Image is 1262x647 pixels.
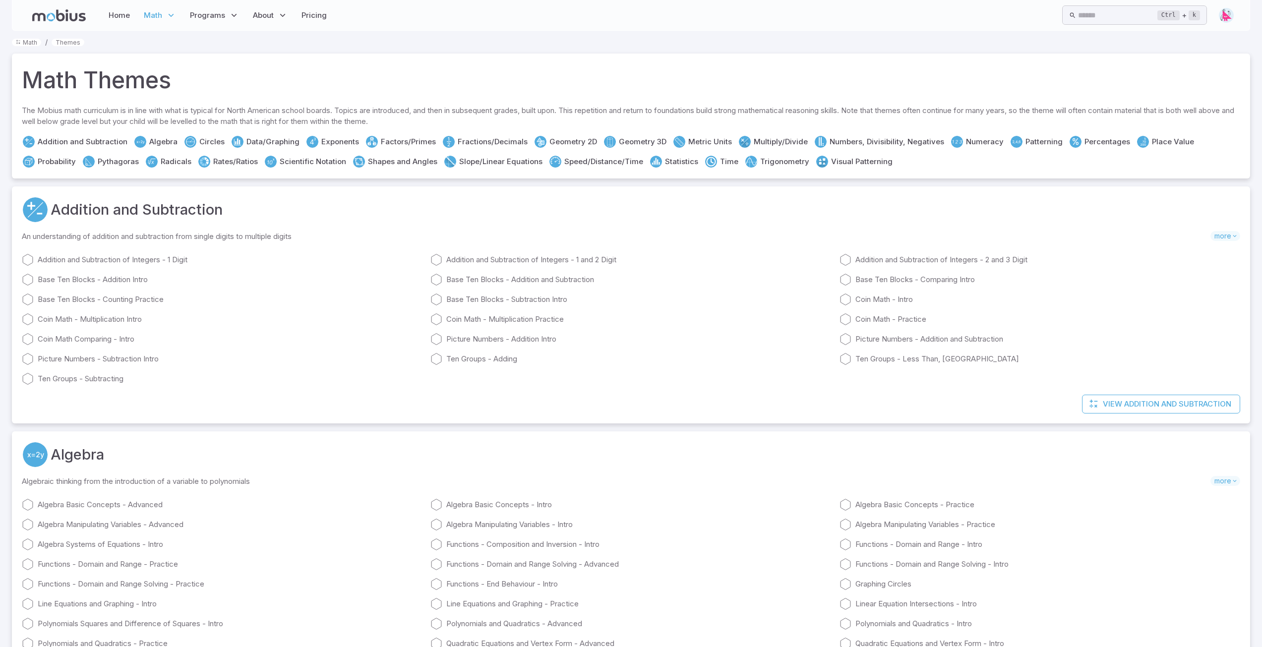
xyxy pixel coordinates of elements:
a: Functions - Composition and Inversion - Intro [430,538,831,550]
p: Algebraic thinking from the introduction of a variable to polynomials [22,476,1210,487]
a: Ten Groups - Less Than, [GEOGRAPHIC_DATA] [840,353,1240,365]
a: Functions - Domain and Range Solving - Practice [22,578,422,590]
a: Polynomials and Quadratics - Advanced [430,618,831,630]
span: Addition and Subtraction [1124,399,1231,410]
a: Picture Numbers - Subtraction Intro [22,353,422,365]
a: Percentages [1084,136,1130,147]
a: Algebra [133,135,147,149]
kbd: k [1189,10,1200,20]
a: Algebra Systems of Equations - Intro [22,538,422,550]
a: Numbers [814,135,828,149]
a: Exponents [305,135,319,149]
a: Trigonometry [744,155,758,169]
span: About [253,10,274,21]
a: ViewAddition and Subtraction [1082,395,1240,413]
a: Numeracy [950,135,964,149]
a: Scientific Notation [280,156,346,167]
a: Fractions/Decimals [442,135,456,149]
a: Circles [199,136,225,147]
a: Metric Units [688,136,732,147]
a: Algebra [149,136,178,147]
a: Geometry 2D [549,136,597,147]
a: Functions - Domain and Range - Intro [840,538,1240,550]
a: Multiply/Divide [738,135,752,149]
a: Coin Math - Multiplication Practice [430,313,831,325]
a: Slope/Linear Equations [443,155,457,169]
a: Algebra Basic Concepts - Intro [430,499,831,511]
a: Functions - Domain and Range Solving - Intro [840,558,1240,570]
a: Data/Graphing [246,136,300,147]
a: Statistics [665,156,698,167]
h1: Math Themes [22,63,171,97]
a: Geometry 2D [534,135,547,149]
a: Coin Math Comparing - Intro [22,333,422,345]
span: Math [144,10,162,21]
nav: breadcrumb [12,37,1250,48]
a: Pythagoras [98,156,139,167]
a: Exponents [321,136,359,147]
a: Scientific Notation [264,155,278,169]
a: Addition and Subtraction of Integers - 1 and 2 Digit [430,254,831,266]
a: Themes [52,39,84,46]
a: Rates/Ratios [213,156,258,167]
a: Patterning [1025,136,1063,147]
a: Data/Graphing [231,135,244,149]
a: Functions - Domain and Range - Practice [22,558,422,570]
a: Base Ten Blocks - Subtraction Intro [430,294,831,305]
p: The Mobius math curriculum is in line with what is typical for North American school boards. Topi... [22,105,1240,131]
a: Addition and Subtraction [22,196,49,223]
a: Picture Numbers - Addition Intro [430,333,831,345]
a: Visual Patterning [831,156,893,167]
a: Trigonometry [760,156,809,167]
a: Base Ten Blocks - Addition Intro [22,274,422,286]
a: Metric Units [672,135,686,149]
a: Shapes and Angles [368,156,437,167]
a: Base Ten Blocks - Addition and Subtraction [430,274,831,286]
a: Coin Math - Practice [840,313,1240,325]
a: Place Value [1136,135,1150,149]
a: Patterning [1010,135,1023,149]
a: Pythagoras [82,155,96,169]
a: Coin Math - Intro [840,294,1240,305]
a: Linear Equation Intersections - Intro [840,598,1240,610]
a: Line Equations and Graphing - Practice [430,598,831,610]
a: Algebra Basic Concepts - Practice [840,499,1240,511]
a: Radicals [161,156,191,167]
a: Time [720,156,738,167]
p: An understanding of addition and subtraction from single digits to multiple digits [22,231,1210,242]
a: Circles [183,135,197,149]
a: Probability [38,156,76,167]
a: Multiply/Divide [754,136,808,147]
a: Shapes and Angles [352,155,366,169]
a: Polynomials and Quadratics - Intro [840,618,1240,630]
a: Place Value [1152,136,1194,147]
a: Algebra Manipulating Variables - Intro [430,519,831,530]
a: Geometry 3D [603,135,617,149]
a: Base Ten Blocks - Counting Practice [22,294,422,305]
a: Factors/Primes [381,136,436,147]
a: Graphing Circles [840,578,1240,590]
a: Pricing [299,4,330,27]
a: Addition and Subtraction [22,135,36,149]
a: Percentages [1069,135,1082,149]
a: Algebra Manipulating Variables - Advanced [22,519,422,530]
kbd: Ctrl [1157,10,1180,20]
a: Statistics [649,155,663,169]
a: Math [12,39,41,46]
a: Addition and Subtraction of Integers - 1 Digit [22,254,422,266]
img: right-triangle.svg [1219,8,1234,23]
a: Ten Groups - Adding [430,353,831,365]
a: Probability [22,155,36,169]
a: Functions - Domain and Range Solving - Advanced [430,558,831,570]
li: / [45,37,48,48]
a: Addition and Subtraction [51,199,223,221]
a: Speed/Distance/Time [548,155,562,169]
a: Algebra [22,441,49,468]
a: Addition and Subtraction [38,136,127,147]
a: Picture Numbers - Addition and Subtraction [840,333,1240,345]
div: + [1157,9,1200,21]
a: Radicals [145,155,159,169]
a: Algebra [51,444,104,466]
a: Polynomials Squares and Difference of Squares - Intro [22,618,422,630]
a: Fractions/Decimals [458,136,528,147]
